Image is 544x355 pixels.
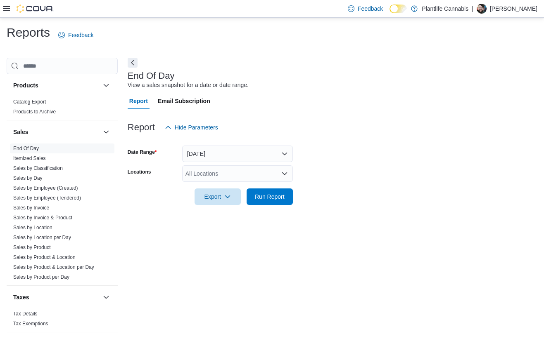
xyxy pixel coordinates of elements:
a: Sales by Product [13,245,51,250]
a: Sales by Classification [13,165,63,171]
button: Open list of options [281,170,288,177]
div: Sales [7,143,118,285]
span: Feedback [358,5,383,13]
a: Sales by Product & Location per Day [13,264,94,270]
a: Itemized Sales [13,155,46,161]
span: Itemized Sales [13,155,46,162]
span: Sales by Product & Location per Day [13,264,94,270]
button: Sales [13,128,100,136]
a: Sales by Invoice & Product [13,215,72,221]
span: Sales by Product [13,244,51,251]
span: Dark Mode [390,13,390,14]
a: Tax Exemptions [13,321,48,327]
span: Sales by Day [13,175,43,181]
button: Products [13,81,100,89]
h3: Products [13,81,38,89]
h3: End Of Day [128,71,175,81]
div: Products [7,97,118,120]
button: Taxes [13,293,100,301]
a: Sales by Day [13,175,43,181]
h3: Report [128,122,155,132]
span: Sales by Location per Day [13,234,71,241]
a: Sales by Product per Day [13,274,69,280]
button: Taxes [101,292,111,302]
span: Sales by Classification [13,165,63,172]
a: Feedback [55,27,97,43]
h3: Sales [13,128,29,136]
h3: Taxes [13,293,29,301]
span: Email Subscription [158,93,210,109]
span: Sales by Product per Day [13,274,69,280]
a: Sales by Employee (Created) [13,185,78,191]
span: Hide Parameters [175,123,218,132]
button: Products [101,80,111,90]
div: Wesley Lynch [477,4,487,14]
span: Export [200,188,236,205]
a: Sales by Invoice [13,205,49,211]
span: End Of Day [13,145,39,152]
span: Feedback [68,31,93,39]
a: Sales by Location per Day [13,235,71,240]
button: Export [195,188,241,205]
div: Taxes [7,309,118,332]
p: Plantlife Cannabis [422,4,468,14]
a: Products to Archive [13,109,56,115]
label: Date Range [128,149,157,155]
label: Locations [128,169,151,175]
button: [DATE] [182,146,293,162]
p: | [472,4,473,14]
button: Run Report [247,188,293,205]
a: End Of Day [13,146,39,151]
img: Cova [17,5,54,13]
button: Sales [101,127,111,137]
input: Dark Mode [390,5,407,13]
button: Next [128,58,138,68]
button: Hide Parameters [162,119,221,136]
p: [PERSON_NAME] [490,4,537,14]
a: Sales by Employee (Tendered) [13,195,81,201]
h1: Reports [7,24,50,41]
a: Tax Details [13,311,38,317]
a: Sales by Product & Location [13,254,76,260]
a: Sales by Location [13,225,52,230]
span: Sales by Product & Location [13,254,76,261]
span: Run Report [255,193,285,201]
div: View a sales snapshot for a date or date range. [128,81,249,89]
a: Feedback [344,0,386,17]
a: Catalog Export [13,99,46,105]
span: Report [129,93,148,109]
